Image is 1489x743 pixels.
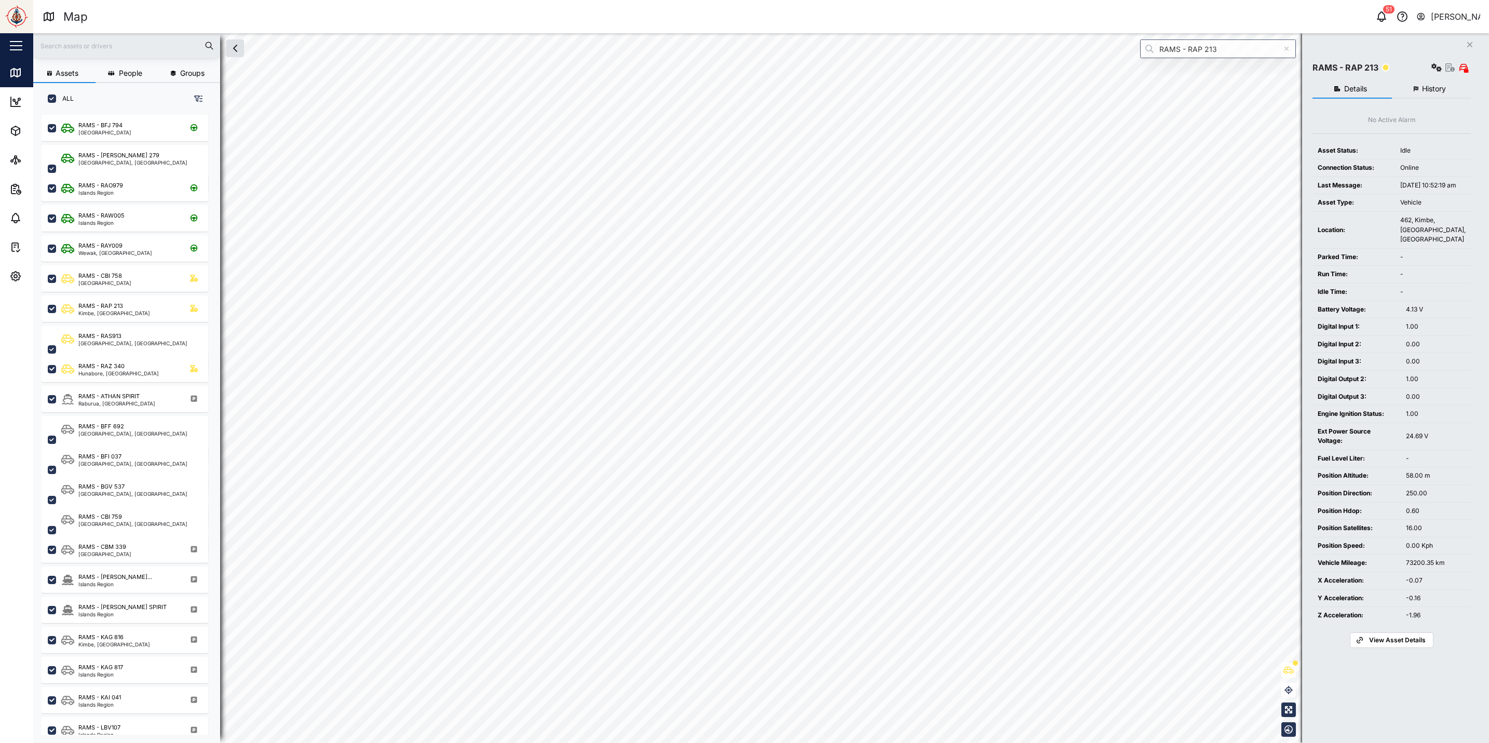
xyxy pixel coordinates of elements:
div: Islands Region [78,190,123,195]
span: Details [1344,85,1367,92]
div: -1.96 [1406,611,1466,620]
div: [GEOGRAPHIC_DATA], [GEOGRAPHIC_DATA] [78,491,187,496]
div: 51 [1383,5,1395,13]
div: -0.16 [1406,593,1466,603]
div: Asset Status: [1318,146,1390,156]
div: Islands Region [78,582,152,587]
div: - [1406,454,1466,464]
div: [GEOGRAPHIC_DATA], [GEOGRAPHIC_DATA] [78,521,187,526]
div: Islands Region [78,732,120,737]
div: 73200.35 km [1406,558,1466,568]
div: [GEOGRAPHIC_DATA] [78,551,131,557]
div: [GEOGRAPHIC_DATA], [GEOGRAPHIC_DATA] [78,341,187,346]
div: [DATE] 10:52:19 am [1400,181,1466,191]
div: Islands Region [78,702,121,707]
span: Groups [180,70,205,77]
div: Battery Voltage: [1318,305,1396,315]
div: Idle [1400,146,1466,156]
div: Parked Time: [1318,252,1390,262]
div: [PERSON_NAME] [1431,10,1481,23]
div: - [1400,269,1466,279]
div: Dashboard [27,96,74,107]
button: [PERSON_NAME] [1416,9,1481,24]
div: grid [42,111,220,735]
div: 1.00 [1406,409,1466,419]
div: Y Acceleration: [1318,593,1396,603]
div: RAMS - ATHAN SPIRIT [78,392,140,401]
div: Ext Power Source Voltage: [1318,427,1396,446]
div: RAMS - KAI 041 [78,693,121,702]
div: Settings [27,271,64,282]
div: Tasks [27,241,56,253]
div: RAMS - [PERSON_NAME]... [78,573,152,582]
div: RAMS - RAP 213 [78,302,123,310]
div: Digital Input 2: [1318,340,1396,349]
canvas: Map [33,33,1489,743]
div: RAMS - KAG 816 [78,633,124,642]
div: 462, Kimbe, [GEOGRAPHIC_DATA], [GEOGRAPHIC_DATA] [1400,215,1466,245]
div: RAMS - RAS913 [78,332,121,341]
div: Digital Output 3: [1318,392,1396,402]
div: [GEOGRAPHIC_DATA] [78,130,131,135]
div: RAMS - BGV 537 [78,482,125,491]
span: History [1422,85,1446,92]
div: RAMS - CBI 758 [78,272,122,280]
div: Map [27,67,50,78]
div: [GEOGRAPHIC_DATA], [GEOGRAPHIC_DATA] [78,461,187,466]
div: Run Time: [1318,269,1390,279]
div: RAMS - [PERSON_NAME] 279 [78,151,159,160]
div: Position Altitude: [1318,471,1396,481]
div: Z Acceleration: [1318,611,1396,620]
div: RAMS - RAW005 [78,211,125,220]
div: RAMS - RAZ 340 [78,362,125,371]
div: 0.00 [1406,392,1466,402]
div: Last Message: [1318,181,1390,191]
div: Digital Input 3: [1318,357,1396,367]
input: Search by People, Asset, Geozone or Place [1140,39,1296,58]
div: RAMS - RAP 213 [1312,61,1378,74]
div: 4.13 V [1406,305,1466,315]
label: ALL [56,94,74,103]
div: Position Satellites: [1318,523,1396,533]
span: Assets [56,70,78,77]
input: Search assets or drivers [39,38,214,53]
div: Wewak, [GEOGRAPHIC_DATA] [78,250,152,255]
div: RAMS - BFF 692 [78,422,124,431]
div: Online [1400,163,1466,173]
div: Kimbe, [GEOGRAPHIC_DATA] [78,310,150,316]
div: Asset Type: [1318,198,1390,208]
div: Islands Region [78,220,125,225]
div: - [1400,252,1466,262]
div: RAMS - CBI 759 [78,512,122,521]
div: No Active Alarm [1368,115,1416,125]
div: 1.00 [1406,322,1466,332]
div: Map [63,8,88,26]
span: People [119,70,142,77]
div: 250.00 [1406,489,1466,498]
div: Assets [27,125,59,137]
div: Hunabore, [GEOGRAPHIC_DATA] [78,371,159,376]
div: Engine Ignition Status: [1318,409,1396,419]
div: Position Direction: [1318,489,1396,498]
div: 1.00 [1406,374,1466,384]
div: -0.07 [1406,576,1466,586]
div: - [1400,287,1466,297]
div: 58.00 m [1406,471,1466,481]
a: View Asset Details [1350,632,1433,648]
div: X Acceleration: [1318,576,1396,586]
div: 0.00 [1406,340,1466,349]
div: RAMS - KAG 817 [78,663,123,672]
div: RAMS - LBV107 [78,723,120,732]
div: Alarms [27,212,59,224]
div: RAMS - [PERSON_NAME] SPIRIT [78,603,167,612]
div: Vehicle Mileage: [1318,558,1396,568]
div: 16.00 [1406,523,1466,533]
span: View Asset Details [1369,633,1426,647]
div: Fuel Level Liter: [1318,454,1396,464]
div: 0.60 [1406,506,1466,516]
div: Position Hdop: [1318,506,1396,516]
div: 0.00 [1406,357,1466,367]
div: Islands Region [78,612,167,617]
div: Digital Output 2: [1318,374,1396,384]
div: Digital Input 1: [1318,322,1396,332]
